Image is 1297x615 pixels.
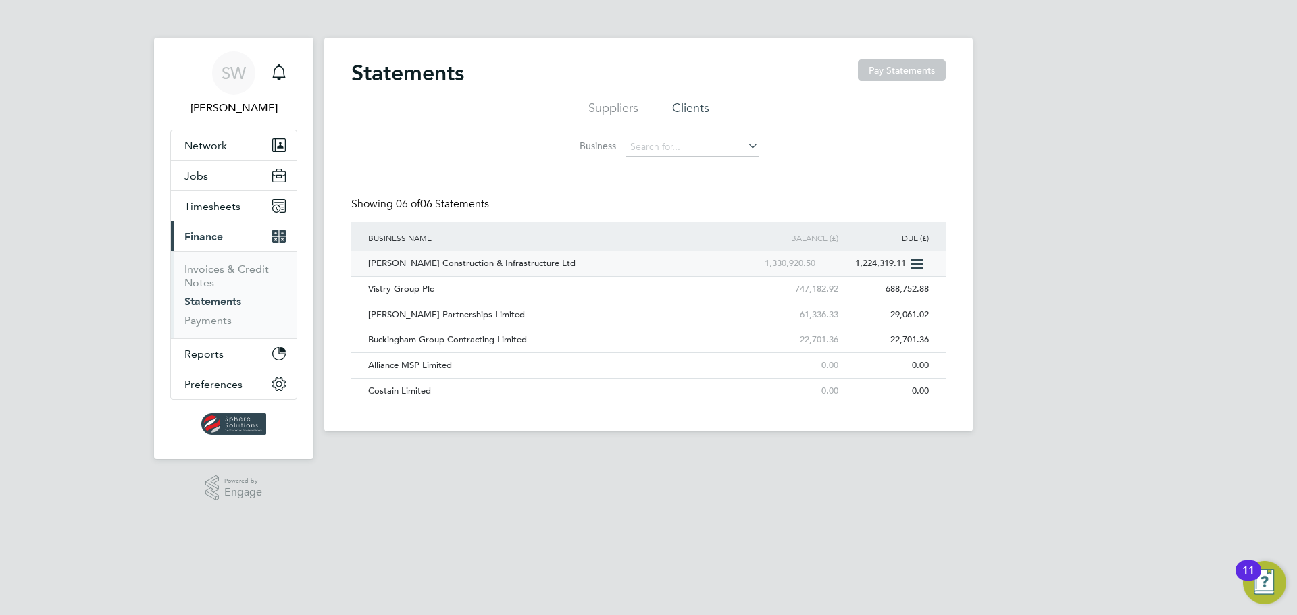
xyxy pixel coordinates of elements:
a: SW[PERSON_NAME] [170,51,297,116]
button: Preferences [171,369,297,399]
div: Balance (£) [751,222,841,253]
div: Alliance MSP Limited [365,353,751,378]
li: Suppliers [588,100,638,124]
button: Network [171,130,297,160]
input: Search for... [626,138,759,157]
span: Finance [184,230,223,243]
li: Clients [672,100,709,124]
div: Due (£) [842,222,932,253]
div: 1,224,319.11 [819,251,909,276]
div: 29,061.02 [842,302,932,327]
a: [PERSON_NAME] Partnerships Limited61,336.3329,061.02 [365,302,932,313]
a: Statements [184,295,241,308]
span: Network [184,139,227,152]
a: Buckingham Group Contracting Limited22,701.3622,701.36 [365,327,932,338]
div: 0.00 [751,353,841,378]
a: Vistry Group Plc747,182.92688,752.88 [365,276,932,288]
div: 0.00 [751,379,841,404]
span: Engage [224,487,262,498]
div: [PERSON_NAME] Partnerships Limited [365,302,751,327]
div: 747,182.92 [751,277,841,302]
span: Sarah Webb [170,100,297,116]
label: Business [538,140,616,152]
a: Invoices & Credit Notes [184,263,269,289]
img: spheresolutions-logo-retina.png [201,413,267,435]
a: Powered byEngage [205,475,263,501]
span: 06 of [396,197,420,211]
div: Finance [171,251,297,338]
nav: Main navigation [154,38,313,459]
span: Preferences [184,378,243,391]
span: Powered by [224,475,262,487]
div: 0.00 [842,379,932,404]
button: Reports [171,339,297,369]
a: Alliance MSP Limited0.000.00 [365,352,932,364]
div: Showing [351,197,492,211]
button: Timesheets [171,191,297,221]
div: Buckingham Group Contracting Limited [365,327,751,352]
div: 61,336.33 [751,302,841,327]
a: Payments [184,314,232,327]
span: Timesheets [184,200,240,213]
span: 06 Statements [396,197,489,211]
h2: Statements [351,59,464,86]
div: 22,701.36 [751,327,841,352]
div: [PERSON_NAME] Construction & Infrastructure Ltd [365,251,728,276]
span: Reports [184,348,224,360]
button: Pay Statements [858,59,946,81]
button: Jobs [171,161,297,190]
div: 22,701.36 [842,327,932,352]
div: Vistry Group Plc [365,277,751,302]
div: 688,752.88 [842,277,932,302]
button: Finance [171,221,297,251]
span: Jobs [184,169,208,182]
span: SW [222,64,246,82]
div: 1,330,920.50 [728,251,819,276]
a: [PERSON_NAME] Construction & Infrastructure Ltd1,330,920.501,224,319.11 [365,250,932,262]
a: Go to home page [170,413,297,435]
div: Costain Limited [365,379,751,404]
div: 11 [1242,570,1254,588]
div: 0.00 [842,353,932,378]
a: Costain Limited0.000.00 [365,378,932,390]
div: Business Name [365,222,751,253]
button: Open Resource Center, 11 new notifications [1243,561,1286,604]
